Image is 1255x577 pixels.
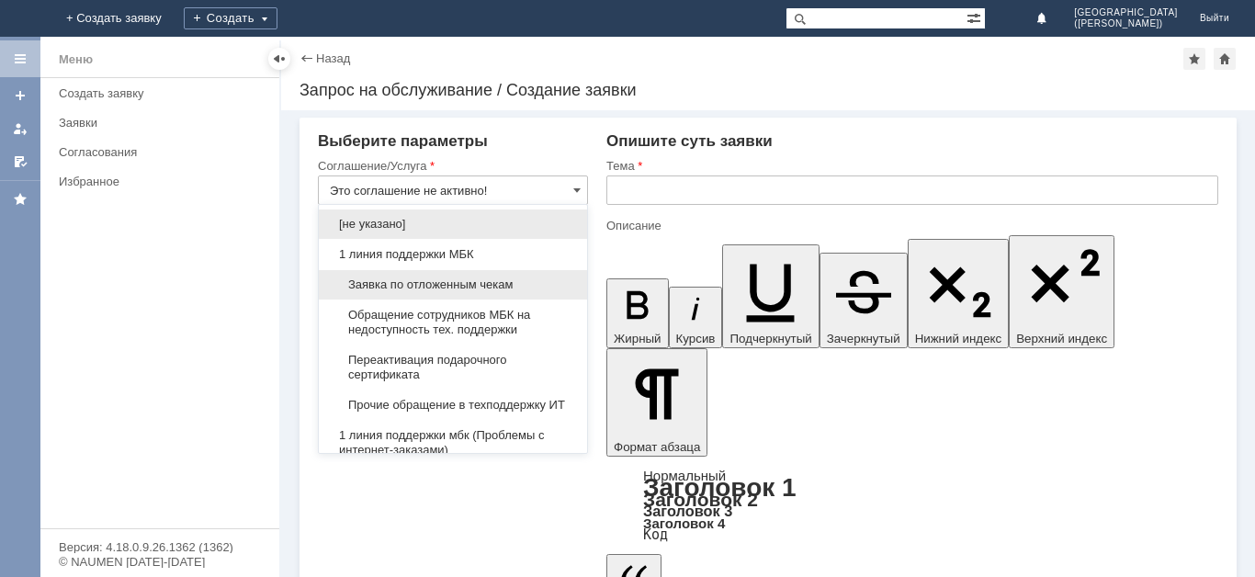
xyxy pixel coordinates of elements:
[268,48,290,70] div: Скрыть меню
[6,147,35,176] a: Мои согласования
[967,8,985,26] span: Расширенный поиск
[6,114,35,143] a: Мои заявки
[606,160,1215,172] div: Тема
[1074,18,1178,29] span: ([PERSON_NAME])
[606,470,1218,541] div: Формат абзаца
[722,244,819,348] button: Подчеркнутый
[59,116,268,130] div: Заявки
[318,160,584,172] div: Соглашение/Услуга
[330,428,576,458] span: 1 линия поддержки мбк (Проблемы с интернет-заказами)
[729,332,811,345] span: Подчеркнутый
[606,220,1215,232] div: Описание
[330,277,576,292] span: Заявка по отложенным чекам
[59,49,93,71] div: Меню
[316,51,350,65] a: Назад
[59,145,268,159] div: Согласования
[51,138,276,166] a: Согласования
[330,217,576,232] span: [не указано]
[59,541,261,553] div: Версия: 4.18.0.9.26.1362 (1362)
[643,526,668,543] a: Код
[643,503,732,519] a: Заголовок 3
[614,332,661,345] span: Жирный
[908,239,1010,348] button: Нижний индекс
[676,332,716,345] span: Курсив
[643,468,726,483] a: Нормальный
[669,287,723,348] button: Курсив
[827,332,900,345] span: Зачеркнутый
[330,308,576,337] span: Обращение сотрудников МБК на недоступность тех. поддержки
[606,278,669,348] button: Жирный
[614,440,700,454] span: Формат абзаца
[606,132,773,150] span: Опишите суть заявки
[330,398,576,413] span: Прочие обращение в техподдержку ИТ
[1009,235,1114,348] button: Верхний индекс
[1183,48,1205,70] div: Добавить в избранное
[59,556,261,568] div: © NAUMEN [DATE]-[DATE]
[330,353,576,382] span: Переактивация подарочного сертификата
[330,247,576,262] span: 1 линия поддержки МБК
[643,473,797,502] a: Заголовок 1
[59,175,248,188] div: Избранное
[300,81,1237,99] div: Запрос на обслуживание / Создание заявки
[643,515,725,531] a: Заголовок 4
[606,348,707,457] button: Формат абзаца
[643,489,758,510] a: Заголовок 2
[51,108,276,137] a: Заявки
[1074,7,1178,18] span: [GEOGRAPHIC_DATA]
[184,7,277,29] div: Создать
[59,86,268,100] div: Создать заявку
[51,79,276,107] a: Создать заявку
[820,253,908,348] button: Зачеркнутый
[1214,48,1236,70] div: Сделать домашней страницей
[6,81,35,110] a: Создать заявку
[915,332,1002,345] span: Нижний индекс
[1016,332,1107,345] span: Верхний индекс
[318,132,488,150] span: Выберите параметры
